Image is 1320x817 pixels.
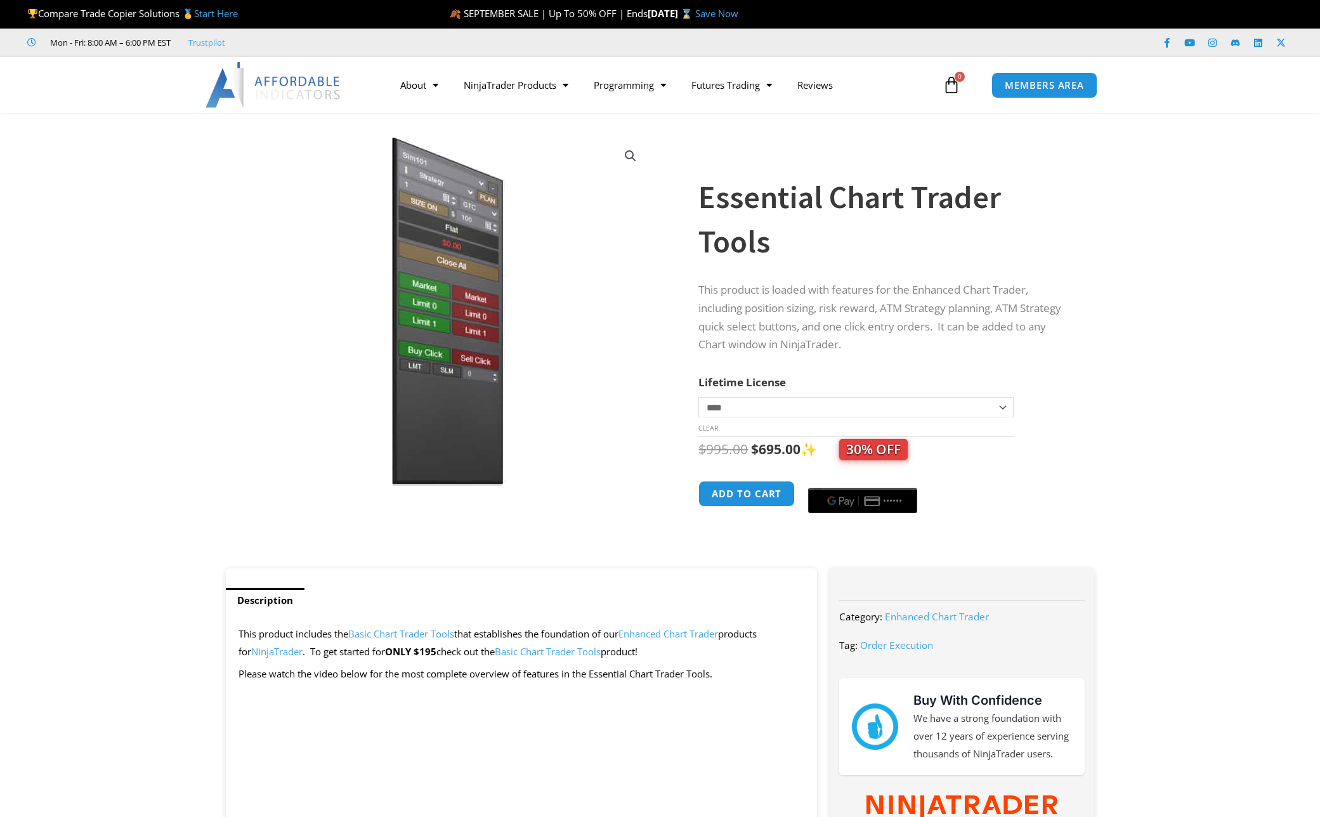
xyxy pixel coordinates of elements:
[698,175,1069,264] h1: Essential Chart Trader Tools
[28,9,37,18] img: 🏆
[698,375,786,389] label: Lifetime License
[913,691,1072,710] h3: Buy With Confidence
[188,35,225,50] a: Trustpilot
[206,62,342,108] img: LogoAI | Affordable Indicators – NinjaTrader
[47,35,171,50] span: Mon - Fri: 8:00 AM – 6:00 PM EST
[449,7,648,20] span: 🍂 SEPTEMBER SALE | Up To 50% OFF | Ends
[239,625,805,661] p: This product includes the that establishes the foundation of our products for . To get started for
[244,135,651,486] img: Essential Chart Trader Tools
[839,439,908,460] span: 30% OFF
[800,440,908,458] span: ✨
[698,424,718,433] a: Clear options
[619,145,642,167] a: View full-screen image gallery
[226,588,304,613] a: Description
[1005,81,1084,90] span: MEMBERS AREA
[860,639,933,651] a: Order Execution
[806,479,920,480] iframe: Secure payment input frame
[194,7,238,20] a: Start Here
[27,7,238,20] span: Compare Trade Copier Solutions 🥇
[388,70,939,100] nav: Menu
[388,70,451,100] a: About
[679,70,785,100] a: Futures Trading
[885,610,989,623] a: Enhanced Chart Trader
[581,70,679,100] a: Programming
[751,440,759,458] span: $
[808,488,917,513] button: Buy with GPay
[955,72,965,82] span: 0
[839,610,882,623] span: Category:
[495,645,601,658] a: Basic Chart Trader Tools
[698,481,795,507] button: Add to cart
[698,281,1069,355] p: This product is loaded with features for the Enhanced Chart Trader, including position sizing, ri...
[436,645,637,658] span: check out the product!
[695,7,738,20] a: Save Now
[913,710,1072,763] p: We have a strong foundation with over 12 years of experience serving thousands of NinjaTrader users.
[785,70,846,100] a: Reviews
[385,645,436,658] strong: ONLY $195
[239,665,805,683] p: Please watch the video below for the most complete overview of features in the Essential Chart Tr...
[839,639,858,651] span: Tag:
[648,7,695,20] strong: [DATE] ⌛
[751,440,800,458] bdi: 695.00
[451,70,581,100] a: NinjaTrader Products
[348,627,454,640] a: Basic Chart Trader Tools
[618,627,718,640] a: Enhanced Chart Trader
[884,497,903,506] text: ••••••
[924,67,979,103] a: 0
[698,440,706,458] span: $
[698,440,748,458] bdi: 995.00
[852,703,898,749] img: mark thumbs good 43913 | Affordable Indicators – NinjaTrader
[251,645,303,658] a: NinjaTrader
[991,72,1097,98] a: MEMBERS AREA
